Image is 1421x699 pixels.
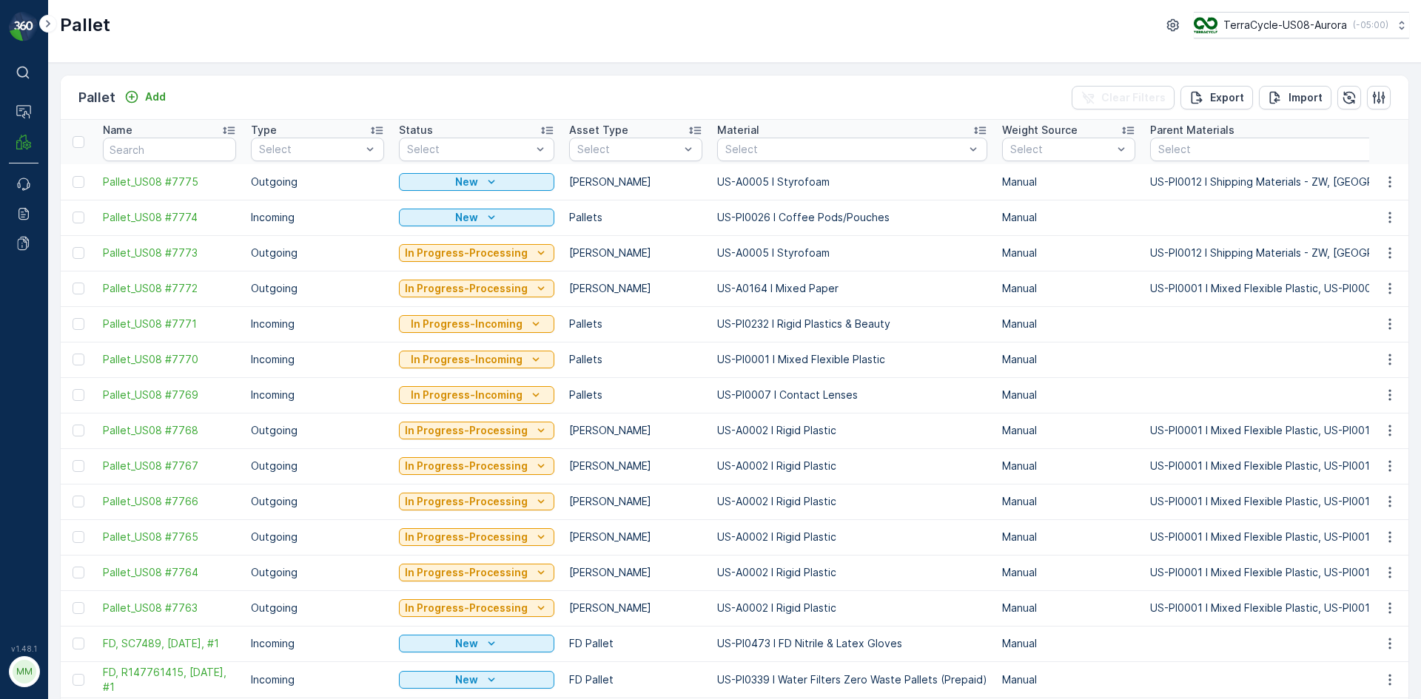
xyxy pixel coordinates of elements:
[562,519,710,555] td: [PERSON_NAME]
[562,626,710,661] td: FD Pallet
[103,494,236,509] a: Pallet_US08 #7766
[9,644,38,653] span: v 1.48.1
[103,423,236,438] a: Pallet_US08 #7768
[103,352,236,367] a: Pallet_US08 #7770
[399,244,554,262] button: In Progress-Processing
[73,354,84,365] div: Toggle Row Selected
[103,665,236,695] span: FD, R147761415, [DATE], #1
[995,448,1143,484] td: Manual
[562,342,710,377] td: Pallets
[995,164,1143,200] td: Manual
[562,590,710,626] td: [PERSON_NAME]
[995,342,1143,377] td: Manual
[103,388,236,402] span: Pallet_US08 #7769
[995,413,1143,448] td: Manual
[1194,17,1217,33] img: image_ci7OI47.png
[1223,18,1347,33] p: TerraCycle-US08-Aurora
[405,601,528,615] p: In Progress-Processing
[710,413,995,448] td: US-A0002 I Rigid Plastic
[569,123,628,138] p: Asset Type
[103,665,236,695] a: FD, R147761415, 08/25/25, #1
[243,484,392,519] td: Outgoing
[399,635,554,652] button: New
[103,530,236,544] span: Pallet_US08 #7765
[118,88,172,106] button: Add
[411,388,523,402] p: In Progress-Incoming
[455,210,478,225] p: New
[562,484,710,519] td: [PERSON_NAME]
[78,87,115,108] p: Pallet
[562,448,710,484] td: [PERSON_NAME]
[562,306,710,342] td: Pallets
[1072,86,1175,109] button: Clear Filters
[243,306,392,342] td: Incoming
[710,235,995,271] td: US-A0005 I Styrofoam
[60,13,110,37] p: Pallet
[243,555,392,590] td: Outgoing
[103,565,236,580] a: Pallet_US08 #7764
[710,590,995,626] td: US-A0002 I Rigid Plastic
[73,318,84,330] div: Toggle Row Selected
[399,457,554,475] button: In Progress-Processing
[710,164,995,200] td: US-A0005 I Styrofoam
[243,661,392,698] td: Incoming
[562,555,710,590] td: [PERSON_NAME]
[103,636,236,651] span: FD, SC7489, [DATE], #1
[243,626,392,661] td: Incoming
[251,123,277,138] p: Type
[73,389,84,401] div: Toggle Row Selected
[73,460,84,472] div: Toggle Row Selected
[103,175,236,189] a: Pallet_US08 #7775
[995,484,1143,519] td: Manual
[243,164,392,200] td: Outgoing
[1289,90,1323,105] p: Import
[103,317,236,331] a: Pallet_US08 #7771
[243,235,392,271] td: Outgoing
[73,247,84,259] div: Toggle Row Selected
[399,173,554,191] button: New
[710,661,995,698] td: US-PI0339 I Water Filters Zero Waste Pallets (Prepaid)
[710,271,995,306] td: US-A0164 I Mixed Paper
[1180,86,1253,109] button: Export
[562,271,710,306] td: [PERSON_NAME]
[103,636,236,651] a: FD, SC7489, 09/02/25, #1
[995,200,1143,235] td: Manual
[243,590,392,626] td: Outgoing
[103,210,236,225] a: Pallet_US08 #7774
[73,425,84,436] div: Toggle Row Selected
[399,671,554,689] button: New
[405,530,528,544] p: In Progress-Processing
[405,281,528,296] p: In Progress-Processing
[710,484,995,519] td: US-A0002 I Rigid Plastic
[710,342,995,377] td: US-PI0001 I Mixed Flexible Plastic
[995,661,1143,698] td: Manual
[995,377,1143,413] td: Manual
[411,352,523,367] p: In Progress-Incoming
[13,660,36,683] div: MM
[405,494,528,509] p: In Progress-Processing
[995,590,1143,626] td: Manual
[995,271,1143,306] td: Manual
[1150,123,1234,138] p: Parent Materials
[411,317,523,331] p: In Progress-Incoming
[243,519,392,555] td: Outgoing
[1353,19,1388,31] p: ( -05:00 )
[577,142,679,157] p: Select
[259,142,361,157] p: Select
[995,235,1143,271] td: Manual
[399,528,554,546] button: In Progress-Processing
[103,246,236,260] a: Pallet_US08 #7773
[710,306,995,342] td: US-PI0232 I Rigid Plastics & Beauty
[73,283,84,294] div: Toggle Row Selected
[562,413,710,448] td: [PERSON_NAME]
[243,200,392,235] td: Incoming
[405,423,528,438] p: In Progress-Processing
[73,212,84,223] div: Toggle Row Selected
[103,281,236,296] a: Pallet_US08 #7772
[1194,12,1409,38] button: TerraCycle-US08-Aurora(-05:00)
[103,601,236,615] span: Pallet_US08 #7763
